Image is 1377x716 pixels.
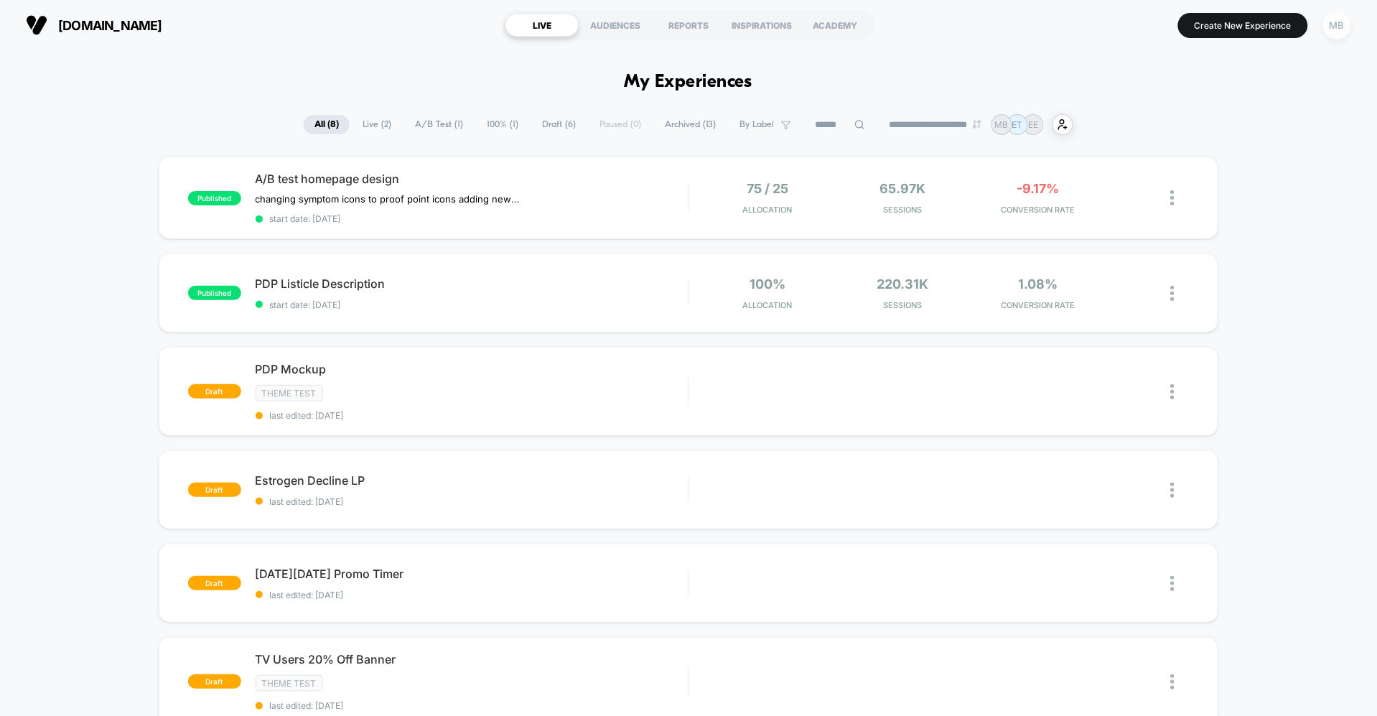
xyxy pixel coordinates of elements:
img: close [1171,576,1175,591]
div: INSPIRATIONS [725,14,798,37]
span: draft [188,576,241,590]
span: By Label [739,119,774,130]
span: 100% [750,276,785,292]
span: PDP Mockup [256,362,688,376]
span: Allocation [743,300,793,310]
span: Draft ( 6 ) [531,115,587,134]
img: end [973,120,981,129]
img: close [1171,674,1175,689]
span: draft [188,483,241,497]
button: [DOMAIN_NAME] [22,14,167,37]
span: 1.08% [1019,276,1058,292]
span: last edited: [DATE] [256,410,688,421]
span: Sessions [839,300,967,310]
span: [DATE][DATE] Promo Timer [256,567,688,581]
span: All ( 8 ) [304,115,350,134]
span: 65.97k [880,181,926,196]
span: Live ( 2 ) [352,115,402,134]
span: A/B Test ( 1 ) [404,115,474,134]
div: ACADEMY [798,14,872,37]
span: last edited: [DATE] [256,590,688,600]
span: Sessions [839,205,967,215]
img: close [1171,190,1175,205]
span: Theme Test [256,385,323,401]
img: close [1171,286,1175,301]
span: Estrogen Decline LP [256,473,688,488]
span: 100% ( 1 ) [476,115,529,134]
p: ET [1012,119,1023,130]
span: start date: [DATE] [256,213,688,224]
div: LIVE [505,14,579,37]
img: close [1171,483,1175,498]
span: PDP Listicle Description [256,276,688,291]
span: draft [188,674,241,689]
span: start date: [DATE] [256,299,688,310]
span: 220.31k [877,276,929,292]
div: REPORTS [652,14,725,37]
span: published [188,191,241,205]
span: published [188,286,241,300]
span: changing symptom icons to proof point icons adding new module with symptom information [256,193,522,205]
p: MB [995,119,1009,130]
span: 75 / 25 [747,181,788,196]
span: -9.17% [1017,181,1060,196]
button: Create New Experience [1178,13,1308,38]
span: [DOMAIN_NAME] [58,18,162,33]
div: AUDIENCES [579,14,652,37]
span: draft [188,384,241,399]
h1: My Experiences [625,72,753,93]
div: MB [1323,11,1351,39]
span: last edited: [DATE] [256,700,688,711]
span: last edited: [DATE] [256,496,688,507]
span: TV Users 20% Off Banner [256,652,688,666]
img: Visually logo [26,14,47,36]
span: A/B test homepage design [256,172,688,186]
button: MB [1319,11,1355,40]
img: close [1171,384,1175,399]
span: CONVERSION RATE [974,205,1103,215]
span: Archived ( 13 ) [654,115,727,134]
span: CONVERSION RATE [974,300,1103,310]
span: Allocation [743,205,793,215]
span: Theme Test [256,675,323,692]
p: EE [1029,119,1039,130]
